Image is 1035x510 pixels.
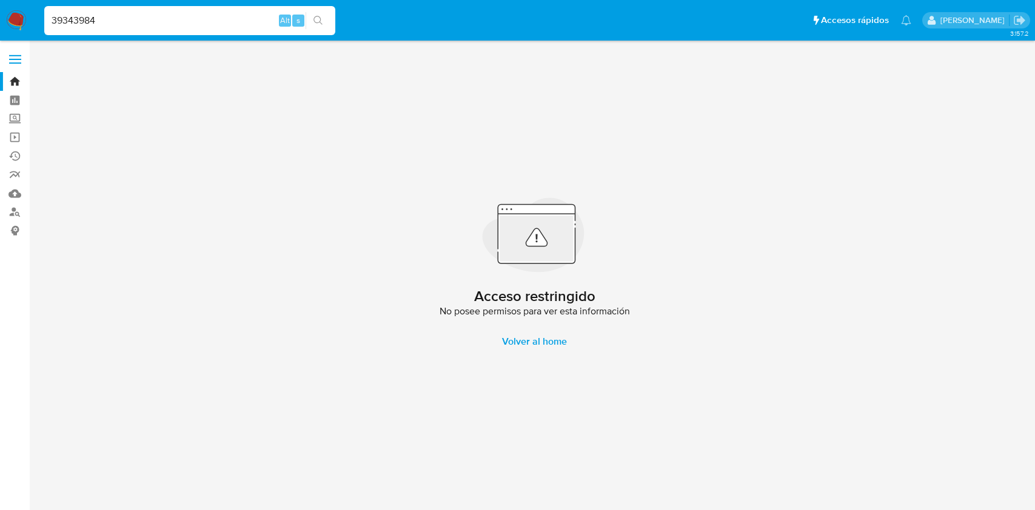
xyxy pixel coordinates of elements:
[474,287,595,305] h2: Acceso restringido
[901,15,911,25] a: Notificaciones
[296,15,300,26] span: s
[940,15,1009,26] p: agustina.viggiano@mercadolibre.com
[280,15,290,26] span: Alt
[306,12,330,29] button: search-icon
[487,327,581,356] a: Volver al home
[440,305,630,317] span: No posee permisos para ver esta información
[821,14,889,27] span: Accesos rápidos
[1013,14,1026,27] a: Salir
[44,13,335,28] input: Buscar usuario o caso...
[502,327,567,356] span: Volver al home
